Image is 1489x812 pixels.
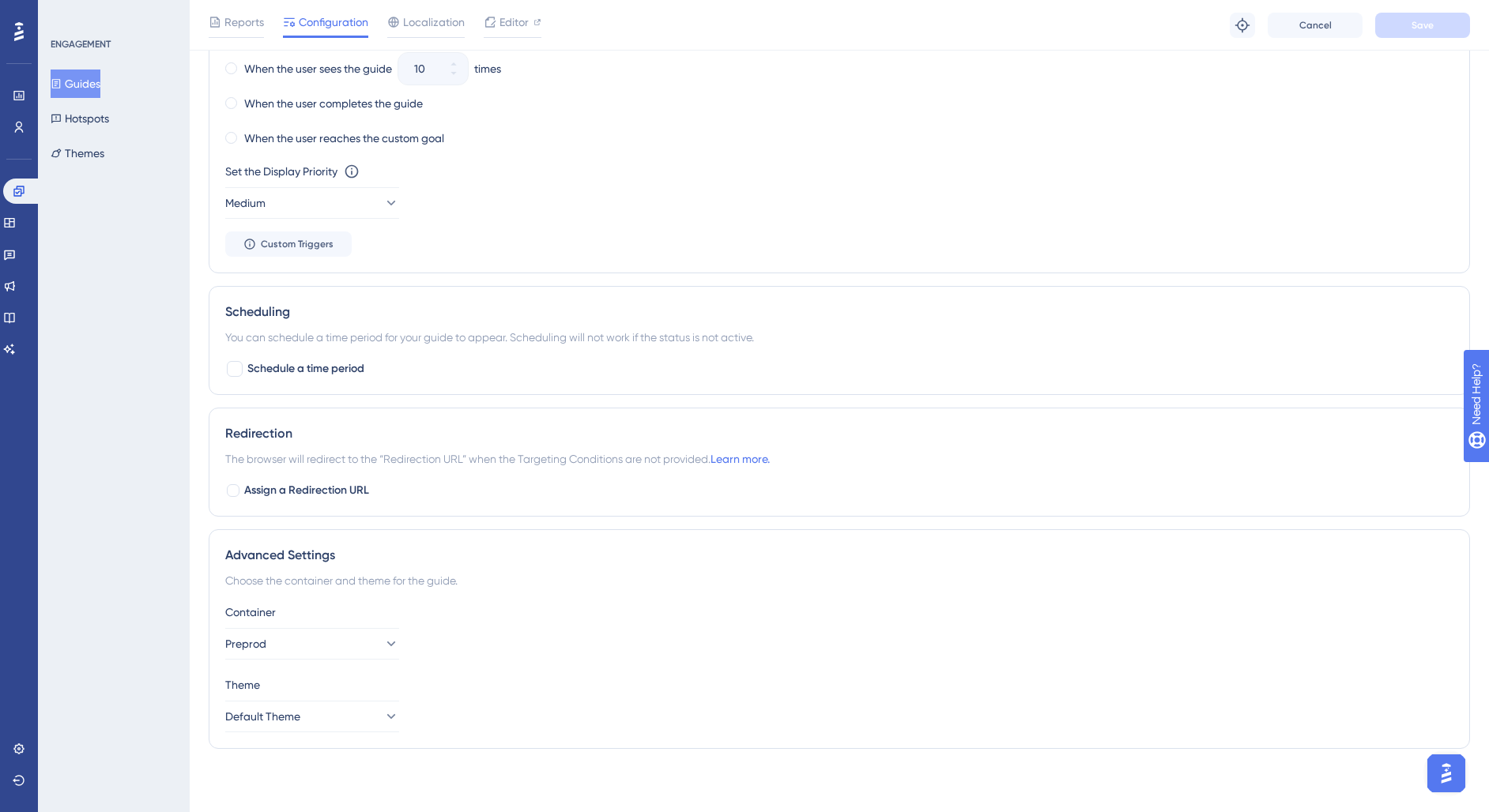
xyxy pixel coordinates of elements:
iframe: UserGuiding AI Assistant Launcher [1423,750,1470,797]
button: Default Theme [225,701,399,732]
span: Save [1412,19,1434,32]
button: Medium [225,187,399,219]
span: Preprod [225,634,266,653]
label: When the user sees the guide [244,59,392,78]
div: Set the Display Priority [225,162,337,181]
span: The browser will redirect to the “Redirection URL” when the Targeting Conditions are not provided. [225,449,770,468]
span: Localization [403,13,465,32]
span: Schedule a time period [247,359,364,378]
label: When the user reaches the custom goal [244,129,444,148]
div: Redirection [225,424,1453,443]
button: Cancel [1268,13,1363,38]
button: Themes [51,139,104,167]
div: You can schedule a time period for your guide to appear. Scheduling will not work if the status i... [225,328,1453,347]
button: Hotspots [51,104,109,133]
div: Theme [225,675,1453,694]
div: ENGAGEMENT [51,38,111,51]
label: When the user completes the guide [244,94,423,113]
span: Medium [225,194,266,212]
span: Assign a Redirection URL [244,481,369,500]
div: Container [225,603,1453,622]
a: Learn more. [711,453,770,465]
span: Default Theme [225,707,300,726]
span: Configuration [299,13,368,32]
div: Scheduling [225,303,1453,321]
button: Custom Triggers [225,231,352,257]
button: Save [1375,13,1470,38]
span: Custom Triggers [261,238,334,250]
span: Reports [224,13,264,32]
div: Advanced Settings [225,546,1453,565]
div: Choose the container and theme for the guide. [225,571,1453,590]
div: times [474,59,501,78]
span: Cancel [1299,19,1332,32]
button: Preprod [225,628,399,660]
span: Editor [499,13,529,32]
span: Need Help? [37,4,99,23]
button: Guides [51,70,100,98]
